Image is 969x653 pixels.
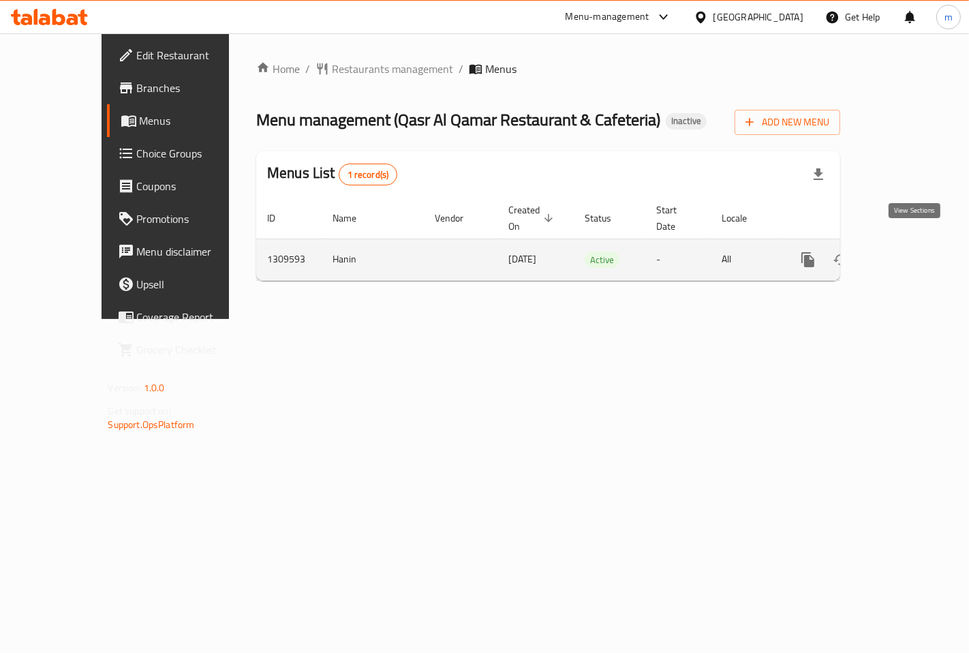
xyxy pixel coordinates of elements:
span: 1 record(s) [339,168,397,181]
div: Total records count [339,164,398,185]
td: All [711,239,781,280]
a: Menus [107,104,263,137]
span: Branches [137,80,252,96]
span: Menus [140,112,252,129]
span: Status [585,210,629,226]
button: more [792,243,825,276]
span: Restaurants management [332,61,453,77]
span: Promotions [137,211,252,227]
div: Menu-management [566,9,649,25]
span: m [944,10,953,25]
a: Edit Restaurant [107,39,263,72]
span: Choice Groups [137,145,252,162]
span: Menu management ( Qasr Al Qamar Restaurant & Cafeteria ) [256,104,660,135]
div: Active [585,252,619,268]
a: Menu disclaimer [107,235,263,268]
a: Branches [107,72,263,104]
span: Upsell [137,276,252,292]
span: Name [333,210,374,226]
a: Coupons [107,170,263,202]
a: Coverage Report [107,301,263,333]
th: Actions [781,198,934,239]
span: Coupons [137,178,252,194]
span: Menu disclaimer [137,243,252,260]
span: Add New Menu [745,114,829,131]
td: - [645,239,711,280]
span: Edit Restaurant [137,47,252,63]
a: Home [256,61,300,77]
span: Version: [108,379,142,397]
a: Restaurants management [316,61,453,77]
a: Grocery Checklist [107,333,263,366]
a: Upsell [107,268,263,301]
a: Support.OpsPlatform [108,416,195,434]
span: Get support on: [108,402,171,420]
li: / [305,61,310,77]
span: ID [267,210,293,226]
nav: breadcrumb [256,61,840,77]
span: Menus [485,61,517,77]
a: Choice Groups [107,137,263,170]
button: Change Status [825,243,857,276]
span: Vendor [435,210,481,226]
span: Coverage Report [137,309,252,325]
td: Hanin [322,239,424,280]
h2: Menus List [267,163,397,185]
div: Inactive [666,113,707,130]
div: [GEOGRAPHIC_DATA] [713,10,803,25]
button: Add New Menu [735,110,840,135]
span: Active [585,252,619,268]
table: enhanced table [256,198,934,281]
span: Created On [508,202,557,234]
span: 1.0.0 [144,379,165,397]
span: Start Date [656,202,694,234]
div: Export file [802,158,835,191]
a: Promotions [107,202,263,235]
li: / [459,61,463,77]
span: [DATE] [508,250,536,268]
span: Locale [722,210,765,226]
span: Grocery Checklist [137,341,252,358]
span: Inactive [666,115,707,127]
td: 1309593 [256,239,322,280]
